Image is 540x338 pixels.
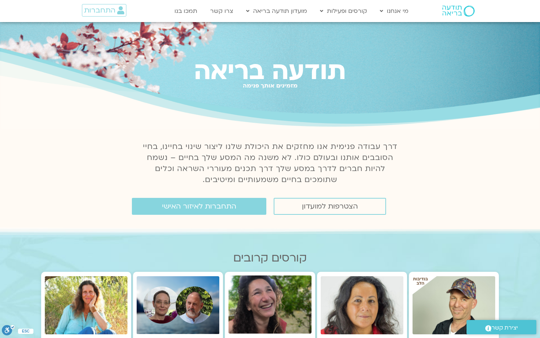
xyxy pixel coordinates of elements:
[492,323,518,333] span: יצירת קשר
[302,202,358,210] span: הצטרפות למועדון
[206,4,237,18] a: צרו קשר
[376,4,412,18] a: מי אנחנו
[41,252,499,264] h2: קורסים קרובים
[171,4,201,18] a: תמכו בנו
[274,198,386,215] a: הצטרפות למועדון
[82,4,126,17] a: התחברות
[162,202,236,210] span: התחברות לאיזור האישי
[242,4,311,18] a: מועדון תודעה בריאה
[132,198,266,215] a: התחברות לאיזור האישי
[316,4,371,18] a: קורסים ופעילות
[442,6,475,17] img: תודעה בריאה
[138,141,402,185] p: דרך עבודה פנימית אנו מחזקים את היכולת שלנו ליצור שינוי בחיינו, בחיי הסובבים אותנו ובעולם כולו. לא...
[84,6,115,14] span: התחברות
[467,320,536,334] a: יצירת קשר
